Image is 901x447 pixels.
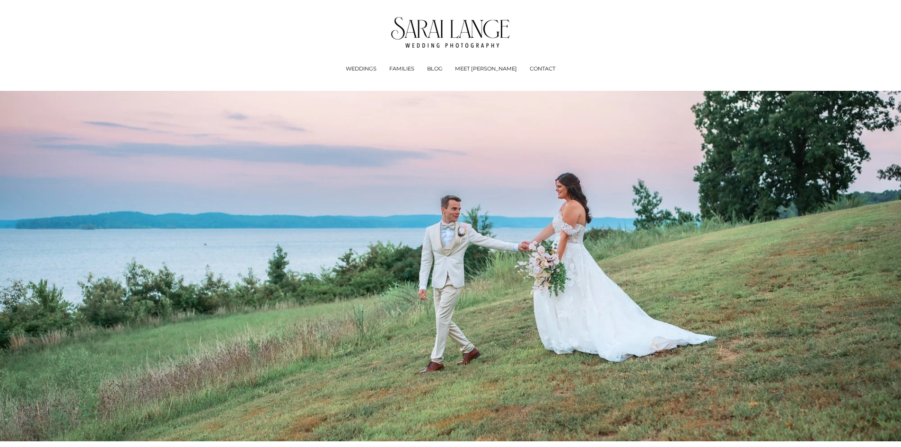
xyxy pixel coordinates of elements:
[530,64,555,73] a: CONTACT
[455,64,517,73] a: MEET [PERSON_NAME]
[346,65,376,73] span: WEDDINGS
[389,64,414,73] a: FAMILIES
[391,17,510,48] img: Tennessee Wedding Photographer - Sarai Lange Photography
[427,64,443,73] a: BLOG
[346,64,376,73] a: folder dropdown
